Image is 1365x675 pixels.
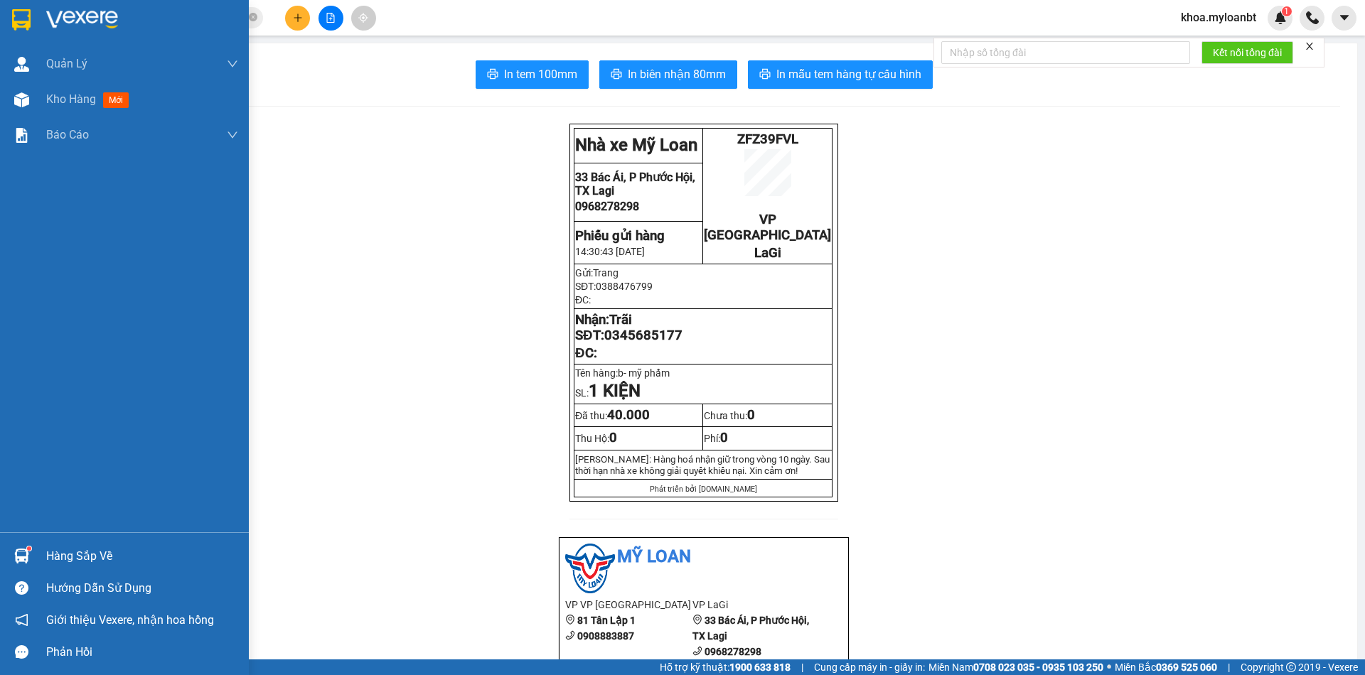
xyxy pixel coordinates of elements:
[609,312,632,328] span: Trãi
[1305,41,1315,51] span: close
[15,613,28,627] span: notification
[1213,45,1282,60] span: Kết nối tổng đài
[27,546,31,551] sup: 1
[575,200,639,213] span: 0968278298
[351,6,376,31] button: aim
[574,404,703,427] td: Đã thu:
[704,212,831,243] span: VP [GEOGRAPHIC_DATA]
[46,126,89,144] span: Báo cáo
[928,659,1103,675] span: Miền Nam
[1286,662,1296,672] span: copyright
[565,615,575,625] span: environment
[1169,9,1268,26] span: khoa.myloanbt
[692,615,809,642] b: 33 Bác Ái, P Phước Hội, TX Lagi
[326,13,336,23] span: file-add
[575,246,645,257] span: 14:30:43 [DATE]
[754,245,781,261] span: LaGi
[1201,41,1293,64] button: Kết nối tổng đài
[628,65,726,83] span: In biên nhận 80mm
[660,659,791,675] span: Hỗ trợ kỹ thuật:
[1107,664,1111,670] span: ⚪️
[249,13,257,21] span: close-circle
[46,546,238,567] div: Hàng sắp về
[941,41,1190,64] input: Nhập số tổng đài
[747,407,755,423] span: 0
[12,9,31,31] img: logo-vxr
[1228,659,1230,675] span: |
[504,65,577,83] span: In tem 100mm
[15,645,28,659] span: message
[611,68,622,82] span: printer
[15,581,28,595] span: question-circle
[46,578,238,599] div: Hướng dẫn sử dụng
[14,128,29,143] img: solution-icon
[575,294,591,306] span: ĐC:
[609,430,617,445] span: 0
[973,661,1103,673] strong: 0708 023 035 - 0935 103 250
[6,92,70,106] span: 0968278298
[703,427,833,450] td: Phí:
[46,55,87,72] span: Quản Lý
[293,13,303,23] span: plus
[1306,11,1319,24] img: phone-icon
[575,345,596,361] span: ĐC:
[599,381,641,401] strong: KIỆN
[1156,661,1217,673] strong: 0369 525 060
[703,404,833,427] td: Chưa thu:
[748,60,933,89] button: printerIn mẫu tem hàng tự cấu hình
[737,131,798,147] span: ZFZ39FVL
[618,367,676,379] span: b- mỹ phẩm
[759,68,771,82] span: printer
[227,129,238,141] span: down
[607,407,650,423] span: 40.000
[692,646,702,656] span: phone
[46,611,214,629] span: Giới thiệu Vexere, nhận hoa hồng
[227,58,238,70] span: down
[1282,6,1292,16] sup: 1
[46,92,96,106] span: Kho hàng
[358,13,368,23] span: aim
[1338,11,1351,24] span: caret-down
[596,281,653,292] span: 0388476799
[487,68,498,82] span: printer
[6,6,71,45] strong: Nhà xe Mỹ Loan
[814,659,925,675] span: Cung cấp máy in - giấy in:
[599,60,737,89] button: printerIn biên nhận 80mm
[692,615,702,625] span: environment
[575,281,653,292] span: SĐT:
[1332,6,1356,31] button: caret-down
[249,11,257,25] span: close-circle
[574,427,703,450] td: Thu Hộ:
[729,661,791,673] strong: 1900 633 818
[575,171,695,198] span: 33 Bác Ái, P Phước Hội, TX Lagi
[14,92,29,107] img: warehouse-icon
[476,60,589,89] button: printerIn tem 100mm
[589,381,599,401] span: 1
[112,25,173,40] span: ZFZ39FVL
[575,312,682,343] strong: Nhận: SĐT:
[575,228,665,244] strong: Phiếu gửi hàng
[1284,6,1289,16] span: 1
[604,328,682,343] span: 0345685177
[575,135,697,155] strong: Nhà xe Mỹ Loan
[575,367,831,379] p: Tên hàng:
[1274,11,1287,24] img: icon-new-feature
[776,65,921,83] span: In mẫu tem hàng tự cấu hình
[565,597,692,612] li: VP VP [GEOGRAPHIC_DATA]
[577,615,636,626] b: 81 Tân Lập 1
[46,642,238,663] div: Phản hồi
[705,646,761,657] b: 0968278298
[285,6,310,31] button: plus
[565,544,615,593] img: logo.jpg
[692,597,820,612] li: VP LaGi
[14,57,29,72] img: warehouse-icon
[720,430,728,445] span: 0
[565,630,575,640] span: phone
[318,6,343,31] button: file-add
[801,659,803,675] span: |
[575,454,830,476] span: [PERSON_NAME]: Hàng hoá nhận giữ trong vòng 10 ngày. Sau thời hạn nhà xe không giải quy...
[103,92,129,108] span: mới
[575,387,641,399] span: SL:
[6,50,67,90] span: 33 Bác Ái, P Phước Hội, TX Lagi
[650,485,757,494] span: Phát triển bởi [DOMAIN_NAME]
